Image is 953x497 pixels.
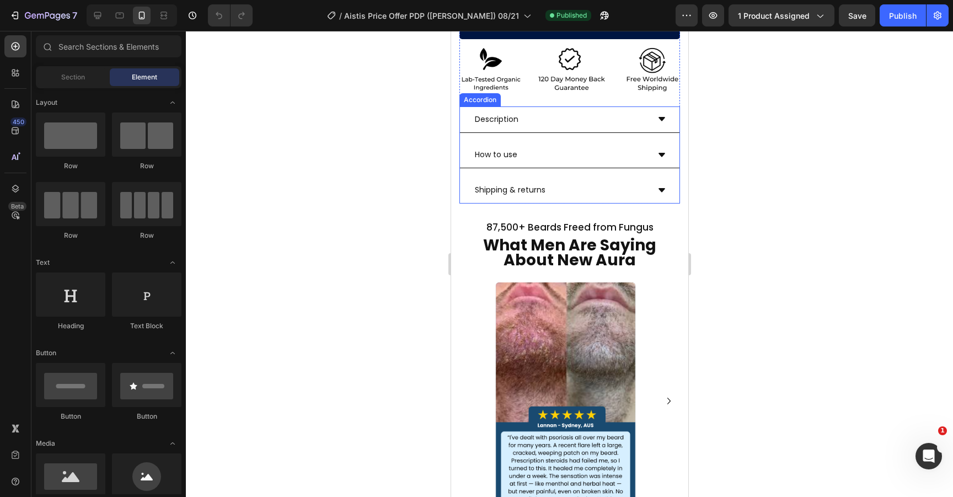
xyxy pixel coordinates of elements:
[72,9,77,22] p: 7
[36,161,105,171] div: Row
[209,361,227,379] button: Carousel Next Arrow
[848,11,866,20] span: Save
[344,10,519,22] span: Aistis Price Offer PDP ([PERSON_NAME]) 08/21
[339,10,342,22] span: /
[112,231,181,241] div: Row
[36,348,56,358] span: Button
[36,321,105,331] div: Heading
[132,72,157,82] span: Element
[839,4,875,26] button: Save
[164,254,181,271] span: Toggle open
[556,10,587,20] span: Published
[35,252,194,489] img: gempages_562294279301497736-d71817d6-0674-460b-851d-f2ec61c81265.png
[36,98,57,108] span: Layout
[889,10,917,22] div: Publish
[112,412,181,421] div: Button
[938,426,947,435] span: 1
[195,252,353,489] img: gempages_562294279301497736-5e7862b4-90b0-4235-a680-89f29a17d433.png
[208,4,253,26] div: Undo/Redo
[61,72,85,82] span: Section
[8,202,26,211] div: Beta
[915,443,942,469] iframe: Intercom live chat
[451,31,688,497] iframe: Design area
[4,4,82,26] button: 7
[112,321,181,331] div: Text Block
[729,4,834,26] button: 1 product assigned
[164,435,181,452] span: Toggle open
[164,94,181,111] span: Toggle open
[36,412,105,421] div: Button
[36,258,50,268] span: Text
[36,231,105,241] div: Row
[36,35,181,57] input: Search Sections & Elements
[112,161,181,171] div: Row
[164,344,181,362] span: Toggle open
[880,4,926,26] button: Publish
[738,10,810,22] span: 1 product assigned
[10,117,26,126] div: 450
[36,439,55,448] span: Media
